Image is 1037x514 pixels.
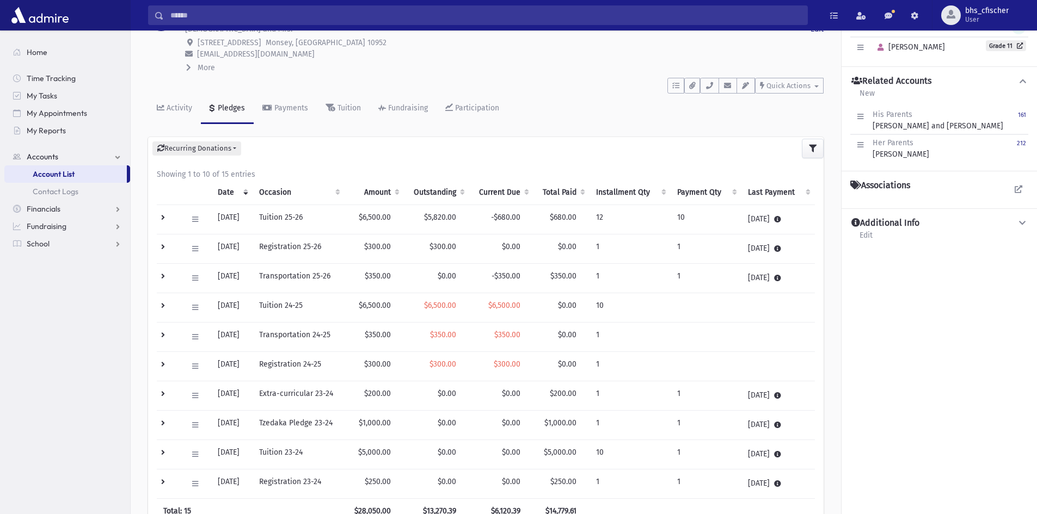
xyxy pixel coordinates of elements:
td: 10 [590,439,671,469]
span: $350.00 [550,271,576,281]
td: 12 [590,205,671,234]
span: $6,500.00 [488,301,520,310]
span: Contact Logs [33,187,78,196]
th: Payment Qty: activate to sort column ascending [671,180,741,205]
span: [EMAIL_ADDRESS][DOMAIN_NAME] [197,49,315,59]
td: 10 [590,293,671,322]
td: 10 [671,205,741,234]
span: Account List [33,169,75,179]
input: Search [164,5,807,25]
span: [PERSON_NAME] [873,42,945,52]
img: AdmirePro [9,4,71,26]
td: $1,000.00 [345,410,404,439]
a: Tuition [317,94,370,124]
a: 212 [1017,137,1026,160]
a: Account List [4,165,127,183]
th: Current Due: activate to sort column ascending [469,180,533,205]
td: [DATE] [211,205,253,234]
a: Time Tracking [4,70,130,87]
th: Occasion : activate to sort column ascending [253,180,345,205]
td: [DATE] [211,322,253,351]
span: My Reports [27,126,66,135]
td: 1 [590,469,671,498]
td: [DATE] [211,381,253,410]
td: Tuition 24-25 [253,293,345,322]
td: Extra-curricular 23-24 [253,381,345,410]
span: $5,000.00 [544,448,576,457]
span: School [27,239,50,249]
span: $1,000.00 [544,418,576,428]
td: 1 [671,439,741,469]
span: $0.00 [558,330,576,339]
span: $0.00 [438,477,456,486]
span: $0.00 [438,389,456,398]
span: -$350.00 [492,271,520,281]
td: $300.00 [345,234,404,263]
td: $350.00 [345,322,404,351]
span: His Parents [873,110,912,119]
a: My Tasks [4,87,130,104]
td: 1 [671,263,741,293]
span: $250.00 [550,477,576,486]
td: Transportation 25-26 [253,263,345,293]
span: $0.00 [558,360,576,369]
span: $350.00 [430,330,456,339]
span: User [965,15,1009,24]
td: 1 [590,410,671,439]
td: 1 [671,381,741,410]
h4: Associations [850,180,910,191]
button: More [185,62,216,73]
div: Activity [164,103,192,113]
td: Transportation 24-25 [253,322,345,351]
a: Payments [254,94,317,124]
td: [DATE] [211,263,253,293]
span: Monsey, [GEOGRAPHIC_DATA] 10952 [266,38,386,47]
th: Date: activate to sort column ascending [211,180,253,205]
td: 1 [671,410,741,439]
span: $350.00 [494,330,520,339]
span: $0.00 [438,271,456,281]
td: $300.00 [345,351,404,381]
span: $0.00 [438,418,456,428]
a: Home [4,44,130,61]
td: 1 [590,381,671,410]
td: Registration 24-25 [253,351,345,381]
td: [DATE] [211,351,253,381]
td: [DATE] [211,234,253,263]
td: [DATE] [741,263,815,293]
span: [STREET_ADDRESS] [198,38,261,47]
td: $5,000.00 [345,439,404,469]
button: Related Accounts [850,76,1028,87]
a: Edit [859,229,873,249]
td: Tzedaka Pledge 23-24 [253,410,345,439]
span: Her Parents [873,138,913,147]
th: Outstanding: activate to sort column ascending [404,180,469,205]
th: Amount: activate to sort column ascending [345,180,404,205]
span: $300.00 [429,360,456,369]
td: 1 [590,351,671,381]
span: $6,500.00 [424,301,456,310]
span: $0.00 [502,418,520,428]
span: bhs_cfischer [965,7,1009,15]
td: [DATE] [211,410,253,439]
h4: Additional Info [851,218,919,229]
span: Quick Actions [766,82,811,90]
span: More [198,63,215,72]
a: Contact Logs [4,183,130,200]
td: [DATE] [211,293,253,322]
td: 1 [590,263,671,293]
a: Pledges [201,94,254,124]
button: Quick Actions [755,78,824,94]
span: Time Tracking [27,73,76,83]
div: Participation [453,103,499,113]
a: 161 [1018,109,1026,132]
h4: Related Accounts [851,76,931,87]
span: $0.00 [502,242,520,251]
td: Tuition 25-26 [253,205,345,234]
span: -$680.00 [491,213,520,222]
td: [DATE] [741,439,815,469]
a: Activity [148,94,201,124]
td: [DATE] [741,205,815,234]
span: $200.00 [550,389,576,398]
td: Registration 23-24 [253,469,345,498]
